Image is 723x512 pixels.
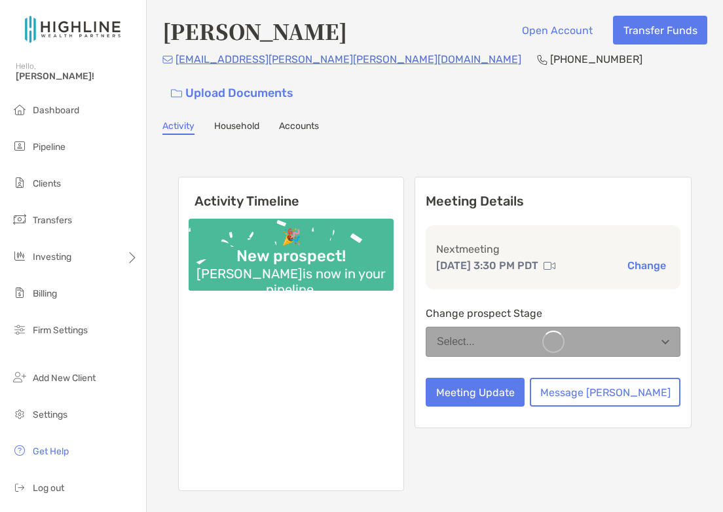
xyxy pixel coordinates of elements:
div: [PERSON_NAME] is now in your pipeline. [189,266,394,297]
h4: [PERSON_NAME] [162,16,347,46]
img: billing icon [12,285,28,301]
button: Open Account [511,16,602,45]
span: Transfers [33,215,72,226]
img: logout icon [12,479,28,495]
img: Email Icon [162,56,173,64]
span: Pipeline [33,141,65,153]
img: add_new_client icon [12,369,28,385]
img: clients icon [12,175,28,191]
img: pipeline icon [12,138,28,154]
p: [EMAIL_ADDRESS][PERSON_NAME][PERSON_NAME][DOMAIN_NAME] [176,51,521,67]
p: Next meeting [436,241,670,257]
a: Household [214,120,259,135]
span: Clients [33,178,61,189]
img: investing icon [12,248,28,264]
a: Upload Documents [162,79,302,107]
button: Transfer Funds [613,16,707,45]
span: [PERSON_NAME]! [16,71,138,82]
span: Billing [33,288,57,299]
img: settings icon [12,406,28,422]
span: Add New Client [33,373,96,384]
button: Message [PERSON_NAME] [530,378,680,407]
div: 🎉 [276,228,306,247]
span: Get Help [33,446,69,457]
img: Zoe Logo [16,5,130,52]
button: Meeting Update [426,378,525,407]
a: Activity [162,120,195,135]
span: Dashboard [33,105,79,116]
img: dashboard icon [12,101,28,117]
p: Change prospect Stage [426,305,680,321]
img: communication type [544,261,555,271]
p: [DATE] 3:30 PM PDT [436,257,538,274]
img: get-help icon [12,443,28,458]
button: Change [623,259,670,272]
img: firm-settings icon [12,321,28,337]
h6: Activity Timeline [179,177,403,209]
a: Accounts [279,120,319,135]
img: button icon [171,89,182,98]
span: Settings [33,409,67,420]
span: Investing [33,251,71,263]
div: New prospect! [231,247,351,266]
img: transfers icon [12,211,28,227]
span: Log out [33,483,64,494]
img: Phone Icon [537,54,547,65]
span: Firm Settings [33,325,88,336]
p: [PHONE_NUMBER] [550,51,642,67]
p: Meeting Details [426,193,680,210]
